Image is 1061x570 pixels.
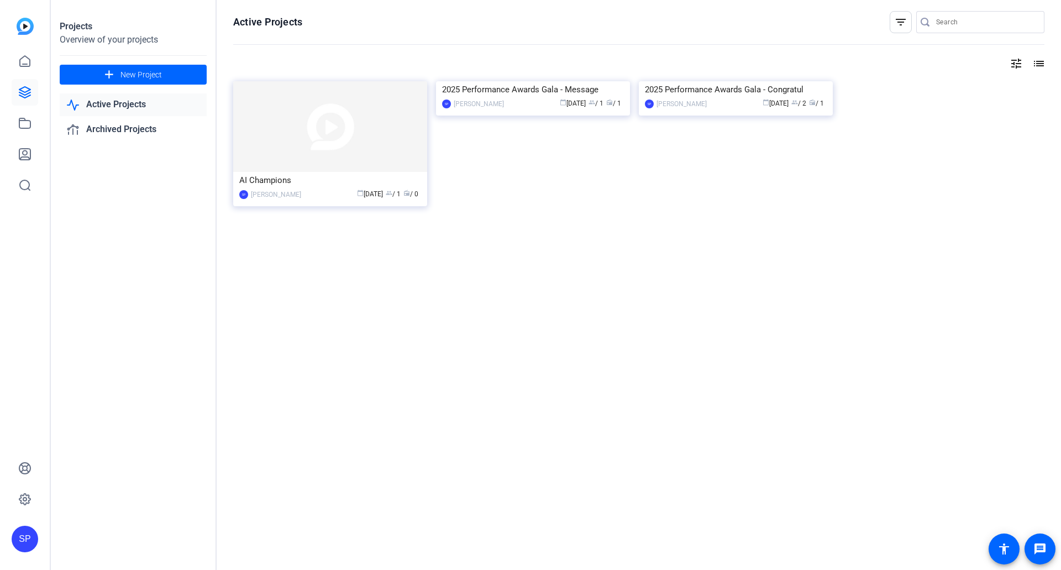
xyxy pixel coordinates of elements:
[791,100,806,107] span: / 2
[809,99,816,106] span: radio
[894,15,907,29] mat-icon: filter_list
[936,15,1036,29] input: Search
[1033,542,1047,556] mat-icon: message
[386,190,392,196] span: group
[233,15,302,29] h1: Active Projects
[12,526,38,552] div: SP
[763,99,769,106] span: calendar_today
[560,100,586,107] span: [DATE]
[102,68,116,82] mat-icon: add
[120,69,162,81] span: New Project
[791,99,798,106] span: group
[606,100,621,107] span: / 1
[60,118,207,141] a: Archived Projects
[589,100,603,107] span: / 1
[239,190,248,199] div: SP
[17,18,34,35] img: blue-gradient.svg
[442,100,451,108] div: SP
[645,100,654,108] div: SP
[645,81,827,98] div: 2025 Performance Awards Gala - Congratul
[1010,57,1023,70] mat-icon: tune
[357,190,364,196] span: calendar_today
[60,20,207,33] div: Projects
[1031,57,1044,70] mat-icon: list
[442,81,624,98] div: 2025 Performance Awards Gala - Message
[251,189,301,200] div: [PERSON_NAME]
[403,190,418,198] span: / 0
[606,99,613,106] span: radio
[589,99,595,106] span: group
[763,100,789,107] span: [DATE]
[239,172,421,189] div: AI Champions
[60,33,207,46] div: Overview of your projects
[997,542,1011,556] mat-icon: accessibility
[386,190,401,198] span: / 1
[454,98,504,109] div: [PERSON_NAME]
[60,65,207,85] button: New Project
[809,100,824,107] span: / 1
[560,99,566,106] span: calendar_today
[357,190,383,198] span: [DATE]
[60,93,207,116] a: Active Projects
[403,190,410,196] span: radio
[656,98,707,109] div: [PERSON_NAME]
